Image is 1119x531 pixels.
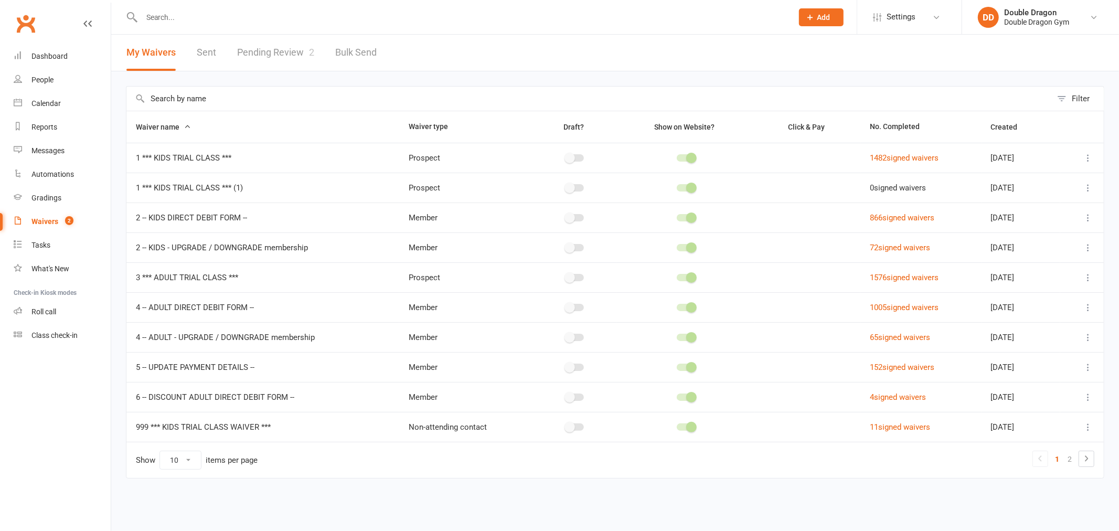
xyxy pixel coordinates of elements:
a: 4signed waivers [870,392,926,402]
a: Bulk Send [335,35,377,71]
td: Member [399,203,533,232]
div: items per page [206,456,258,465]
span: 1 *** KIDS TRIAL CLASS *** (1) [136,178,243,198]
div: Double Dragon Gym [1004,17,1069,27]
button: Click & Pay [779,121,837,133]
div: Filter [1072,92,1090,105]
td: [DATE] [982,143,1060,173]
button: Show on Website? [645,121,727,133]
a: 11signed waivers [870,422,930,432]
button: Waiver name [136,121,191,133]
a: Reports [14,115,111,139]
a: 152signed waivers [870,363,934,372]
td: [DATE] [982,173,1060,203]
a: What's New [14,257,111,281]
td: [DATE] [982,292,1060,322]
td: Prospect [399,262,533,292]
div: Show [136,451,258,470]
input: Search... [138,10,785,25]
a: Dashboard [14,45,111,68]
td: [DATE] [982,352,1060,382]
a: 1005signed waivers [870,303,939,312]
span: Add [817,13,830,22]
span: 2 [309,47,314,58]
a: Class kiosk mode [14,324,111,347]
a: 1576signed waivers [870,273,939,282]
a: 1482signed waivers [870,153,939,163]
td: [DATE] [982,322,1060,352]
td: Member [399,322,533,352]
span: Waiver name [136,123,191,131]
td: Member [399,292,533,322]
td: [DATE] [982,203,1060,232]
td: Member [399,232,533,262]
a: Gradings [14,186,111,210]
span: 0 signed waivers [870,183,926,193]
a: 72signed waivers [870,243,930,252]
span: 4 -- ADULT DIRECT DEBIT FORM -- [136,298,254,317]
a: Tasks [14,233,111,257]
input: Search by name [126,87,1052,111]
span: 4 -- ADULT - UPGRADE / DOWNGRADE membership [136,327,315,347]
div: DD [978,7,999,28]
div: Automations [31,170,74,178]
span: 6 -- DISCOUNT ADULT DIRECT DEBIT FORM -- [136,387,294,407]
button: Created [991,121,1029,133]
button: My Waivers [126,35,176,71]
a: Calendar [14,92,111,115]
div: Tasks [31,241,50,249]
a: Messages [14,139,111,163]
div: Reports [31,123,57,131]
div: What's New [31,264,69,273]
a: 866signed waivers [870,213,934,222]
td: Non-attending contact [399,412,533,442]
td: Prospect [399,143,533,173]
div: Waivers [31,217,58,226]
th: No. Completed [860,111,981,143]
a: Sent [197,35,216,71]
th: Waiver type [399,111,533,143]
div: People [31,76,54,84]
a: Waivers 2 [14,210,111,233]
a: 2 [1063,452,1076,466]
a: Roll call [14,300,111,324]
a: People [14,68,111,92]
a: Automations [14,163,111,186]
span: 2 [65,216,73,225]
div: Dashboard [31,52,68,60]
td: [DATE] [982,262,1060,292]
div: Messages [31,146,65,155]
a: Clubworx [13,10,39,37]
span: 5 -- UPDATE PAYMENT DETAILS -- [136,357,254,377]
button: Draft? [554,121,595,133]
a: Pending Review2 [237,35,314,71]
span: 999 *** KIDS TRIAL CLASS WAIVER *** [136,417,271,437]
button: Filter [1052,87,1104,111]
span: Click & Pay [788,123,825,131]
td: [DATE] [982,412,1060,442]
div: Class check-in [31,331,78,339]
span: Settings [887,5,915,29]
div: Double Dragon [1004,8,1069,17]
a: 1 [1051,452,1063,466]
span: 2 -- KIDS - UPGRADE / DOWNGRADE membership [136,238,308,258]
span: 2 -- KIDS DIRECT DEBIT FORM -- [136,208,247,228]
span: Draft? [563,123,584,131]
div: Roll call [31,307,56,316]
td: [DATE] [982,382,1060,412]
a: 65signed waivers [870,333,930,342]
span: Show on Website? [655,123,715,131]
div: Gradings [31,194,61,202]
span: Created [991,123,1029,131]
td: Member [399,352,533,382]
td: Prospect [399,173,533,203]
td: Member [399,382,533,412]
button: Add [799,8,844,26]
div: Calendar [31,99,61,108]
td: [DATE] [982,232,1060,262]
